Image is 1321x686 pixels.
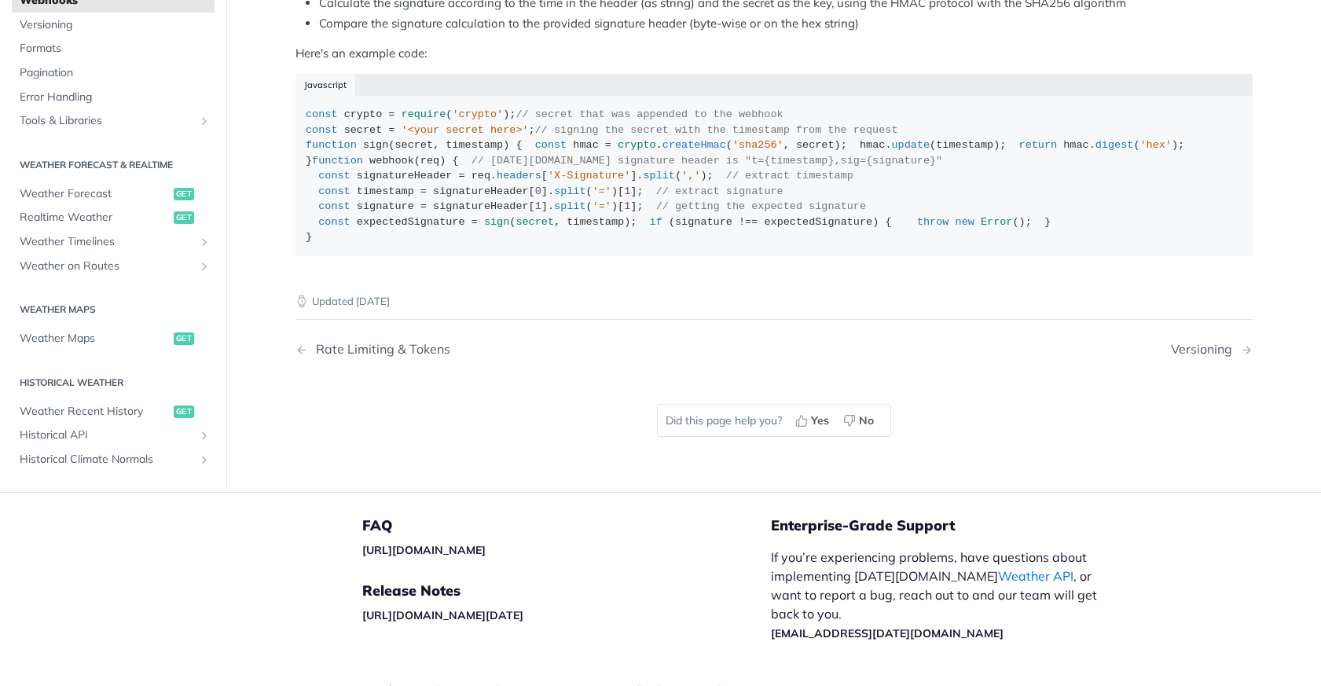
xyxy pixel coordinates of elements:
[535,139,567,151] span: const
[12,230,215,254] a: Weather TimelinesShow subpages for Weather Timelines
[357,185,414,197] span: timestamp
[362,581,771,600] h5: Release Notes
[318,170,350,182] span: const
[20,259,194,274] span: Weather on Routes
[20,404,170,420] span: Weather Recent History
[656,200,866,212] span: // getting the expected signature
[859,413,874,429] span: No
[295,326,1253,372] nav: Pagination Controls
[458,170,464,182] span: =
[174,188,194,200] span: get
[198,260,211,273] button: Show subpages for Weather on Routes
[20,452,194,468] span: Historical Climate Normals
[838,409,883,432] button: No
[1095,139,1134,151] span: digest
[12,207,215,230] a: Realtime Weatherget
[312,155,363,167] span: function
[388,124,394,136] span: =
[362,608,523,622] a: [URL][DOMAIN_NAME][DATE]
[174,405,194,418] span: get
[593,200,611,212] span: '='
[20,65,211,81] span: Pagination
[535,200,541,212] span: 1
[306,124,338,136] span: const
[656,185,783,197] span: // extract signature
[1019,139,1058,151] span: return
[567,216,624,228] span: timestamp
[20,427,194,443] span: Historical API
[650,216,662,228] span: if
[306,108,338,120] span: const
[497,170,541,182] span: headers
[12,109,215,133] a: Tools & LibrariesShow subpages for Tools & Libraries
[363,139,388,151] span: sign
[318,200,350,212] span: const
[811,413,829,429] span: Yes
[662,139,726,151] span: createHmac
[981,216,1013,228] span: Error
[12,86,215,109] a: Error Handling
[771,516,1139,535] h5: Enterprise-Grade Support
[318,185,350,197] span: const
[420,155,439,167] span: req
[1171,342,1240,357] div: Versioning
[605,139,611,151] span: =
[573,139,598,151] span: hmac
[319,15,1253,33] li: Compare the signature calculation to the provided signature header (byte-wise or on the hex string)
[295,45,1253,63] p: Here's an example code:
[20,186,170,202] span: Weather Forecast
[388,108,394,120] span: =
[1063,139,1088,151] span: hmac
[357,216,465,228] span: expectedSignature
[446,139,503,151] span: timestamp
[739,216,758,228] span: !==
[796,139,835,151] span: secret
[472,170,490,182] span: req
[12,400,215,424] a: Weather Recent Historyget
[369,155,414,167] span: webhook
[12,182,215,206] a: Weather Forecastget
[516,216,554,228] span: secret
[20,331,170,347] span: Weather Maps
[174,212,194,225] span: get
[472,216,478,228] span: =
[433,185,529,197] span: signatureHeader
[1171,342,1253,357] a: Next Page: Versioning
[20,234,194,250] span: Weather Timelines
[554,200,586,212] span: split
[675,216,732,228] span: signature
[472,155,943,167] span: // [DATE][DOMAIN_NAME] signature header is "t={timestamp},sig={signature}"
[956,216,974,228] span: new
[433,200,529,212] span: signatureHeader
[891,139,930,151] span: update
[420,185,427,197] span: =
[174,332,194,345] span: get
[452,108,503,120] span: 'crypto'
[12,303,215,317] h2: Weather Maps
[308,342,450,357] div: Rate Limiting & Tokens
[936,139,993,151] span: timestamp
[548,170,630,182] span: 'X-Signature'
[12,61,215,85] a: Pagination
[306,139,357,151] span: function
[554,185,586,197] span: split
[362,516,771,535] h5: FAQ
[535,185,541,197] span: 0
[12,424,215,447] a: Historical APIShow subpages for Historical API
[764,216,872,228] span: expectedSignature
[771,548,1114,642] p: If you’re experiencing problems, have questions about implementing [DATE][DOMAIN_NAME] , or want ...
[198,429,211,442] button: Show subpages for Historical API
[344,124,383,136] span: secret
[1139,139,1172,151] span: 'hex'
[732,139,783,151] span: 'sha256'
[357,170,453,182] span: signatureHeader
[20,90,211,105] span: Error Handling
[618,139,656,151] span: crypto
[624,200,630,212] span: 1
[12,38,215,61] a: Formats
[318,216,350,228] span: const
[402,124,529,136] span: '<your secret here>'
[344,108,383,120] span: crypto
[593,185,611,197] span: '='
[917,216,949,228] span: throw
